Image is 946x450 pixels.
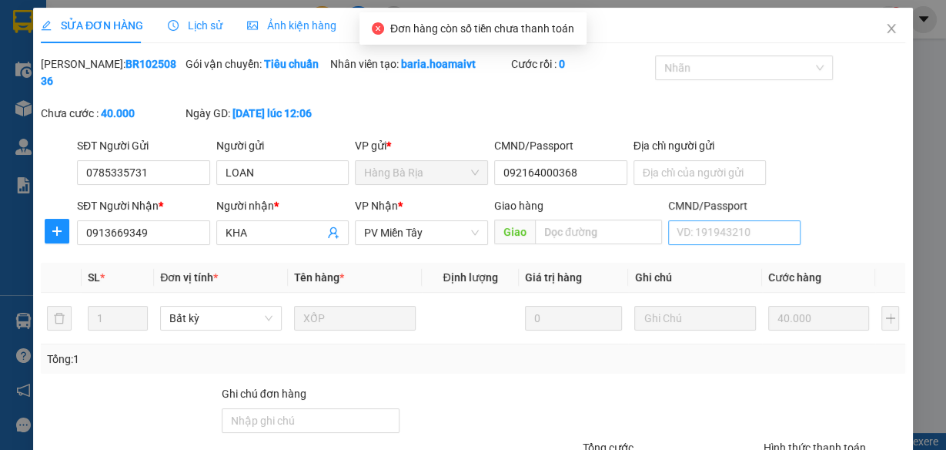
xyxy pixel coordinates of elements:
[330,55,508,72] div: Nhân viên tạo:
[41,55,182,89] div: [PERSON_NAME]:
[510,55,652,72] div: Cước rồi :
[558,58,564,70] b: 0
[768,271,821,284] span: Cước hàng
[372,22,384,35] span: close-circle
[47,351,366,368] div: Tổng: 1
[132,15,169,31] span: Nhận:
[132,13,264,50] div: HANG NGOAI
[41,19,143,32] span: SỬA ĐƠN HÀNG
[525,306,622,331] input: 0
[885,22,898,35] span: close
[525,271,582,284] span: Giá trị hàng
[628,263,762,293] th: Ghi chú
[88,271,100,284] span: SL
[668,197,801,214] div: CMND/Passport
[222,408,399,433] input: Ghi chú đơn hàng
[870,8,913,51] button: Close
[47,306,72,331] button: delete
[494,220,535,244] span: Giao
[364,161,479,184] span: Hàng Bà Rịa
[768,306,869,331] input: 0
[168,19,222,32] span: Lịch sử
[186,55,327,72] div: Gói vận chuyển:
[45,219,69,243] button: plus
[355,200,398,212] span: VP Nhận
[132,50,264,69] div: kHOA
[232,107,312,119] b: [DATE] lúc 12:06
[13,13,121,50] div: PV Miền Tây
[154,90,230,117] span: phu my
[494,200,543,212] span: Giao hàng
[41,20,52,31] span: edit
[13,90,121,109] div: 0878222231
[41,105,182,122] div: Chưa cước :
[13,69,121,90] div: 0917778378
[355,137,488,154] div: VP gửi
[535,220,662,244] input: Dọc đường
[294,306,416,331] input: VD: Bàn, Ghế
[494,137,627,154] div: CMND/Passport
[264,58,319,70] b: Tiêu chuẩn
[364,221,479,244] span: PV Miền Tây
[216,137,349,154] div: Người gửi
[45,225,69,237] span: plus
[186,105,327,122] div: Ngày GD:
[169,307,272,330] span: Bất kỳ
[633,137,767,154] div: Địa chỉ người gửi
[443,271,498,284] span: Định lượng
[401,58,476,70] b: baria.hoamaivt
[132,99,154,115] span: DĐ:
[634,306,756,331] input: Ghi Chú
[101,107,135,119] b: 40.000
[13,15,37,31] span: Gửi:
[633,160,767,185] input: Địa chỉ của người gửi
[77,197,210,214] div: SĐT Người Nhận
[13,50,121,69] div: TX TRI
[132,69,264,90] div: 0797868080
[222,388,306,400] label: Ghi chú đơn hàng
[160,271,218,284] span: Đơn vị tính
[216,197,349,214] div: Người nhận
[77,137,210,154] div: SĐT Người Gửi
[294,271,344,284] span: Tên hàng
[881,306,899,331] button: plus
[247,19,336,32] span: Ảnh kiện hàng
[247,20,258,31] span: picture
[390,22,574,35] span: Đơn hàng còn số tiền chưa thanh toán
[327,227,339,239] span: user-add
[168,20,179,31] span: clock-circle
